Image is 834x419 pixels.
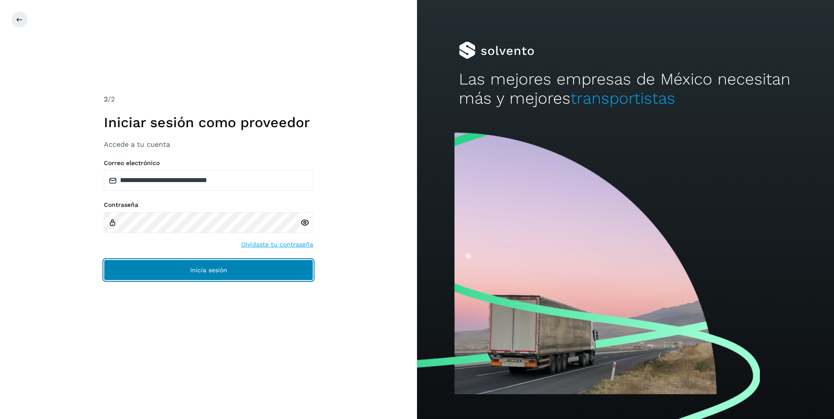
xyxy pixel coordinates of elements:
[104,260,313,280] button: Inicia sesión
[104,159,313,167] label: Correo electrónico
[104,94,313,105] div: /2
[142,291,275,325] iframe: reCAPTCHA
[190,267,227,273] span: Inicia sesión
[104,201,313,209] label: Contraseña
[241,240,313,249] a: Olvidaste tu contraseña
[104,140,313,149] h3: Accede a tu cuenta
[459,70,793,108] h2: Las mejores empresas de México necesitan más y mejores
[104,95,108,103] span: 2
[104,114,313,131] h1: Iniciar sesión como proveedor
[571,89,675,108] span: transportistas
